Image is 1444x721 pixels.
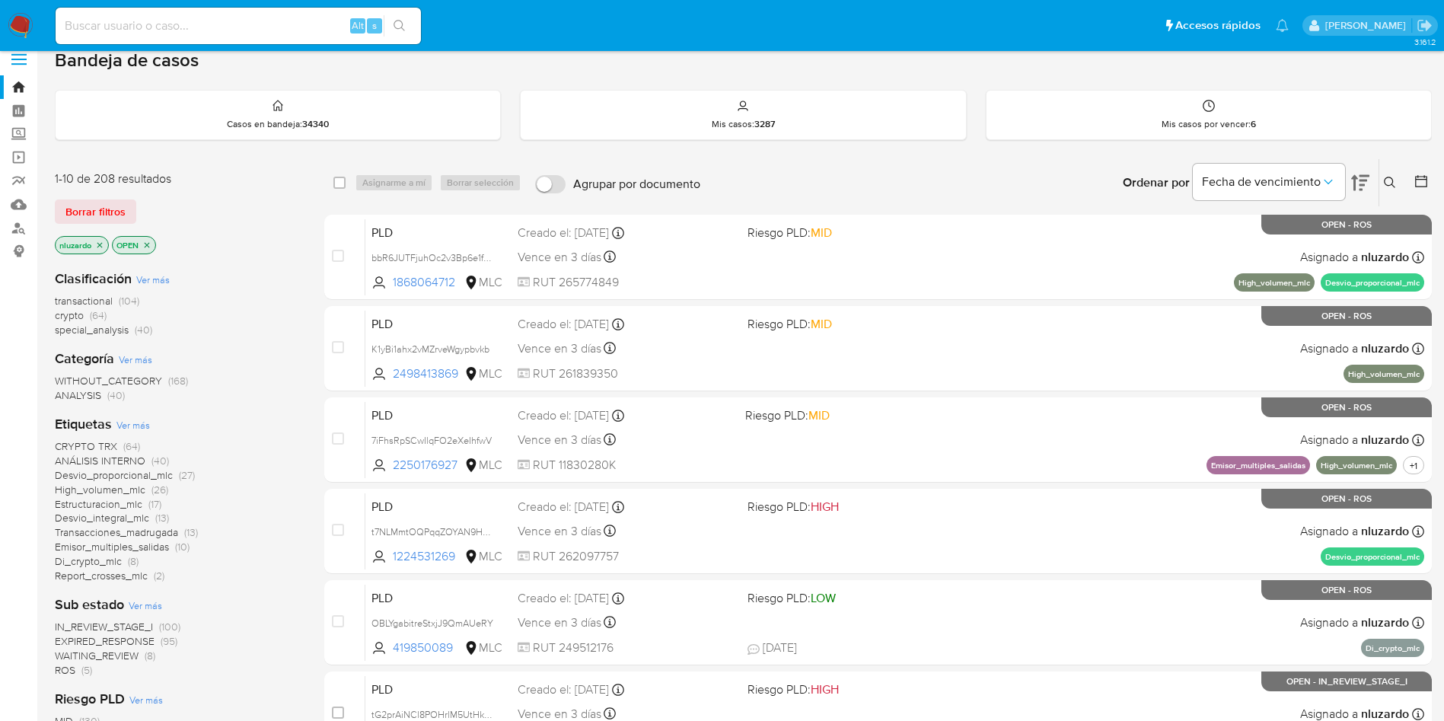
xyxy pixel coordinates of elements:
span: s [372,18,377,33]
span: Accesos rápidos [1175,18,1261,33]
p: nicolas.luzardo@mercadolibre.com [1325,18,1411,33]
span: Alt [352,18,364,33]
span: 3.161.2 [1414,36,1436,48]
a: Notificaciones [1276,19,1289,32]
a: Salir [1417,18,1433,33]
button: search-icon [384,15,415,37]
input: Buscar usuario o caso... [56,16,421,36]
